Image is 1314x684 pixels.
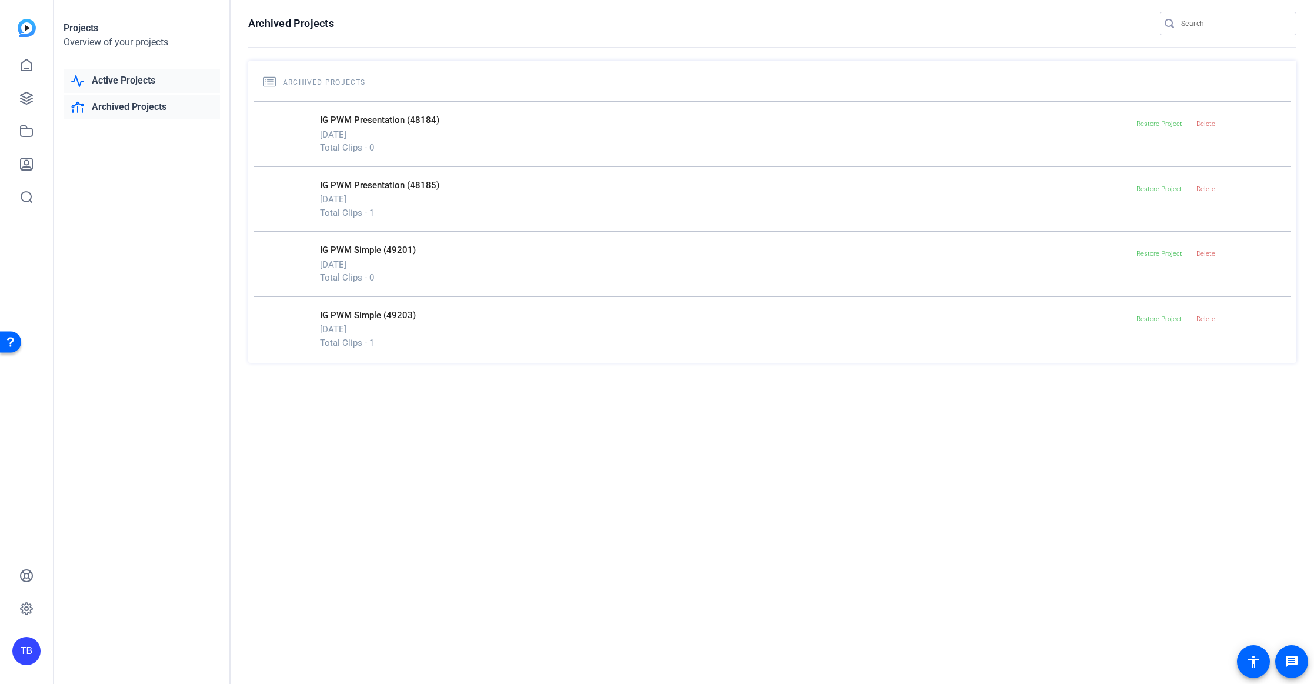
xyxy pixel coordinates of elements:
[1196,250,1215,258] span: Delete
[320,323,1131,336] p: [DATE]
[1187,243,1225,265] button: Delete
[320,206,1131,220] p: Total Clips - 1
[320,179,1131,192] p: IG PWM Presentation (48185)
[320,128,1131,142] p: [DATE]
[1132,114,1187,135] button: Restore Project
[18,19,36,37] img: blue-gradient.svg
[1136,185,1182,193] span: Restore Project
[1136,315,1182,323] span: Restore Project
[12,637,41,665] div: TB
[64,95,220,119] a: Archived Projects
[1132,309,1187,330] button: Restore Project
[1132,179,1187,200] button: Restore Project
[1196,120,1215,128] span: Delete
[1187,114,1225,135] button: Delete
[1196,185,1215,193] span: Delete
[320,271,1131,285] p: Total Clips - 0
[1285,655,1299,669] mat-icon: message
[320,309,1131,322] p: IG PWM Simple (49203)
[64,21,220,35] div: Projects
[320,141,1131,155] p: Total Clips - 0
[64,35,220,49] div: Overview of your projects
[1246,655,1260,669] mat-icon: accessibility
[1196,315,1215,323] span: Delete
[1187,179,1225,200] button: Delete
[64,69,220,93] a: Active Projects
[1187,309,1225,330] button: Delete
[1136,120,1182,128] span: Restore Project
[1181,16,1287,31] input: Search
[320,258,1131,272] p: [DATE]
[263,75,1282,89] h2: Archived Projects
[1136,250,1182,258] span: Restore Project
[248,16,334,31] h1: Archived Projects
[320,114,1131,127] p: IG PWM Presentation (48184)
[1132,243,1187,265] button: Restore Project
[320,193,1131,206] p: [DATE]
[320,243,1131,257] p: IG PWM Simple (49201)
[320,336,1131,350] p: Total Clips - 1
